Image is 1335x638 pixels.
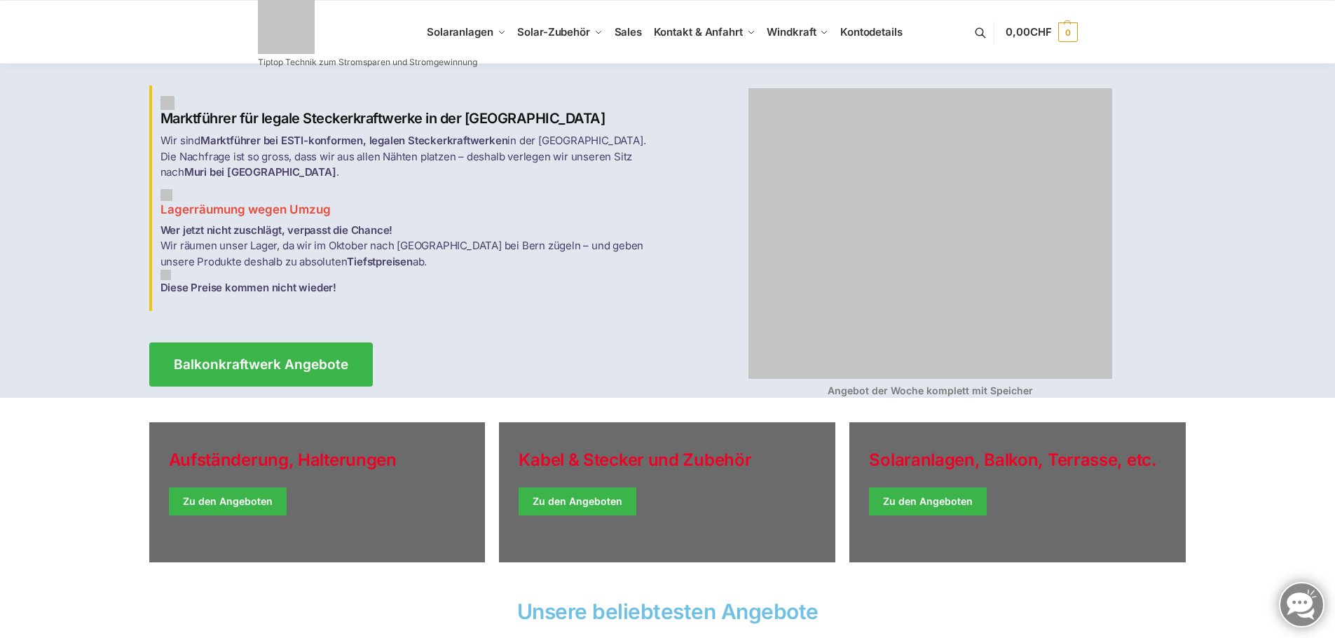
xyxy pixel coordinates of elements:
img: Balkon-Terrassen-Kraftwerke 4 [748,88,1112,379]
strong: Muri bei [GEOGRAPHIC_DATA] [184,165,336,179]
img: Balkon-Terrassen-Kraftwerke 2 [160,189,172,201]
h3: Lagerräumung wegen Umzug [160,189,659,219]
span: 0 [1058,22,1078,42]
span: Kontodetails [840,25,903,39]
strong: Marktführer bei ESTI-konformen, legalen Steckerkraftwerken [200,134,507,147]
span: Balkonkraftwerk Angebote [174,358,348,371]
strong: Angebot der Woche komplett mit Speicher [828,384,1033,396]
span: Solar-Zubehör [517,25,590,39]
img: Balkon-Terrassen-Kraftwerke 3 [160,270,171,280]
a: Holiday Style [499,422,835,562]
a: Sales [608,1,648,64]
strong: Diese Preise kommen nicht wieder! [160,281,336,294]
span: Sales [615,25,643,39]
a: Winter Jackets [849,422,1186,562]
strong: Wer jetzt nicht zuschlägt, verpasst die Chance! [160,223,393,237]
a: Solar-Zubehör [512,1,608,64]
a: Kontakt & Anfahrt [648,1,761,64]
p: Wir sind in der [GEOGRAPHIC_DATA]. Die Nachfrage ist so gross, dass wir aus allen Nähten platzen ... [160,133,659,181]
span: CHF [1030,25,1052,39]
h2: Unsere beliebtesten Angebote [149,601,1186,622]
a: Balkonkraftwerk Angebote [149,342,373,387]
span: Windkraft [767,25,816,39]
p: Wir räumen unser Lager, da wir im Oktober nach [GEOGRAPHIC_DATA] bei Bern zügeln – und geben unse... [160,223,659,296]
strong: Tiefstpreisen [347,255,412,268]
h2: Marktführer für legale Steckerkraftwerke in der [GEOGRAPHIC_DATA] [160,96,659,127]
a: Holiday Style [149,422,486,562]
img: Balkon-Terrassen-Kraftwerke 1 [160,96,174,110]
a: Kontodetails [835,1,908,64]
span: Solaranlagen [427,25,493,39]
span: 0,00 [1006,25,1051,39]
a: 0,00CHF 0 [1006,11,1077,53]
a: Windkraft [761,1,835,64]
span: Kontakt & Anfahrt [654,25,743,39]
p: Tiptop Technik zum Stromsparen und Stromgewinnung [258,58,477,67]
